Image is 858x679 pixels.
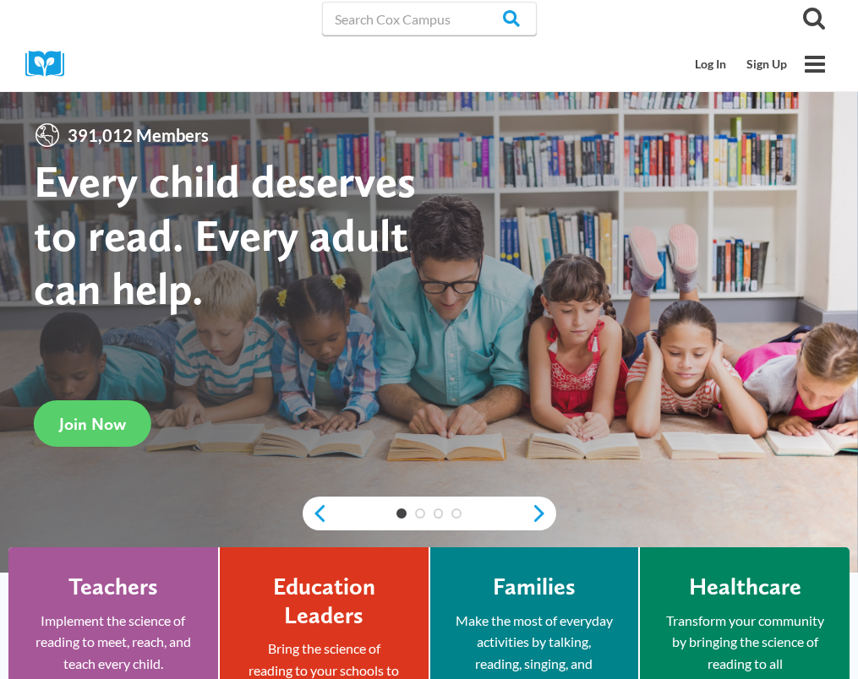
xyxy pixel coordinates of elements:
a: previous [303,503,328,524]
a: Sign Up [736,48,797,80]
h4: Education Leaders [245,573,403,629]
a: 1 [396,508,407,519]
h4: Teachers [68,573,158,601]
h4: Healthcare [689,573,801,601]
a: 2 [415,508,425,519]
input: Search Cox Campus [322,2,537,35]
button: Open menu [797,46,833,82]
h4: Families [493,573,576,601]
span: 391,012 Members [61,122,216,149]
p: Implement the science of reading to meet, reach, and teach every child. [34,610,193,675]
nav: Secondary Mobile Navigation [685,48,797,80]
a: Log In [685,48,736,80]
a: 4 [451,508,462,519]
a: 3 [434,508,444,519]
div: content slider buttons [303,497,556,530]
a: next [531,503,556,524]
a: Join Now [34,400,151,447]
img: Cox Campus [25,51,76,77]
span: Join Now [59,414,126,434]
strong: Every child deserves to read. Every adult can help. [34,154,416,315]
